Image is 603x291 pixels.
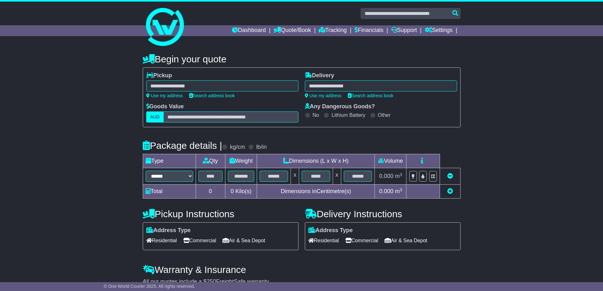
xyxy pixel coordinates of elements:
label: kg/cm [230,144,245,151]
span: 0.000 [379,173,393,179]
td: Volume [375,154,406,168]
td: Dimensions in Centimetre(s) [257,185,375,199]
td: Dimensions (L x W x H) [257,154,375,168]
label: Address Type [308,227,353,234]
label: Other [378,112,391,118]
sup: 3 [400,187,402,192]
label: Any Dangerous Goods? [305,103,375,110]
td: Kilo(s) [225,185,257,199]
label: No [313,112,319,118]
td: Weight [225,154,257,168]
div: All our quotes include a $ FreightSafe warranty. [143,278,461,285]
label: Lithium Battery [331,112,365,118]
h4: Begin your quote [143,54,461,64]
td: x [291,168,299,185]
label: Pickup [146,72,172,79]
a: Support [391,25,417,36]
label: AUD [146,111,164,123]
sup: 3 [400,172,402,177]
span: 0 [230,188,234,194]
a: Settings [425,25,453,36]
span: 0.000 [379,188,393,194]
h4: Warranty & Insurance [143,264,461,275]
td: 0 [196,185,225,199]
a: Add new item [447,188,453,194]
a: Remove this item [447,173,453,179]
span: Residential [146,236,177,245]
td: x [333,168,341,185]
span: 250 [207,278,216,285]
span: m [395,173,402,179]
span: © One World Courier 2025. All rights reserved. [104,284,195,289]
h4: Pickup Instructions [143,209,298,219]
span: Air & Sea Depot [223,236,265,245]
label: Address Type [146,227,191,234]
span: Commercial [183,236,216,245]
span: Air & Sea Depot [385,236,427,245]
label: Goods Value [146,103,184,110]
a: Dashboard [232,25,266,36]
a: Quote/Book [273,25,311,36]
span: m [395,188,402,194]
a: Search address book [348,93,393,98]
a: Use my address [146,93,183,98]
a: Search address book [189,93,235,98]
a: Use my address [305,93,342,98]
h4: Package details | [143,140,222,151]
label: lb/in [256,144,267,151]
td: Qty [196,154,225,168]
td: Type [143,154,196,168]
td: Total [143,185,196,199]
span: Commercial [345,236,378,245]
h4: Delivery Instructions [305,209,461,219]
a: Tracking [319,25,347,36]
span: Residential [308,236,339,245]
a: Financials [355,25,383,36]
label: Delivery [305,72,334,79]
